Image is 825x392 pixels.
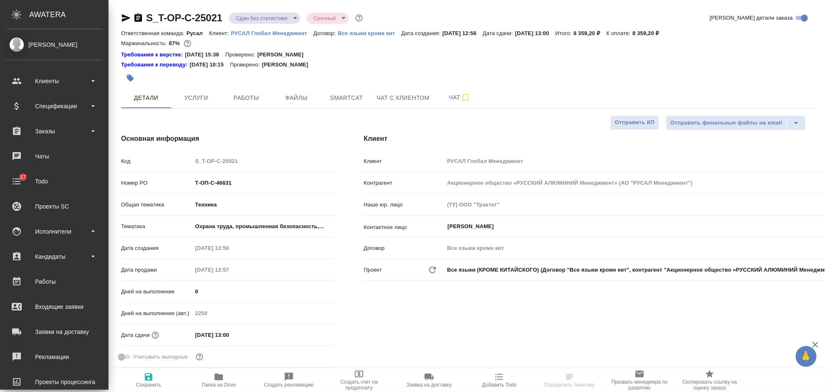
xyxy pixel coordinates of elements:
div: split button [666,115,806,130]
div: Охрана труда, промышленная безопасность, экология и стандартизация [192,219,334,234]
button: 🙏 [796,346,817,367]
p: [DATE] 10:15 [190,61,230,69]
input: Пустое поле [192,155,334,167]
a: Работы [2,271,106,292]
span: Добавить Todo [482,382,516,388]
a: S_T-OP-C-25021 [146,12,223,23]
p: Номер PO [121,179,192,187]
div: Todo [6,175,102,188]
h4: Основная информация [121,134,330,144]
a: Заявки на доставку [2,321,106,342]
span: Заявка на доставку [407,382,452,388]
div: Исполнители [6,225,102,238]
p: Наше юр. лицо [364,201,444,209]
div: Нажми, чтобы открыть папку с инструкцией [121,51,185,59]
div: Чаты [6,150,102,163]
div: Сдан без статистики [307,13,349,24]
button: Сдан без статистики [233,15,290,22]
span: Услуги [176,93,216,103]
span: Отправить КП [615,118,655,127]
p: Дата продажи [121,266,192,274]
input: ✎ Введи что-нибудь [192,285,334,298]
input: Пустое поле [192,307,334,319]
span: Чат [440,92,480,103]
button: Определить тематику [534,369,605,392]
p: Клиент [364,157,444,165]
button: Добавить тэг [121,69,139,87]
span: Призвать менеджера по развитию [610,379,670,391]
span: Скопировать ссылку на оценку заказа [680,379,740,391]
p: Русал [187,30,209,36]
button: Скопировать ссылку [133,13,143,23]
a: Требования к переводу: [121,61,190,69]
button: Заявка на доставку [394,369,464,392]
p: 8 359,20 ₽ [633,30,666,36]
div: Сдан без статистики [229,13,300,24]
a: Рекламации [2,346,106,367]
p: РУСАЛ Глобал Менеджмент [231,30,314,36]
p: Общая тематика [121,201,192,209]
button: Срочный [311,15,339,22]
p: Контрагент [364,179,444,187]
a: Чаты [2,146,106,167]
p: Дата создания: [401,30,442,36]
input: ✎ Введи что-нибудь [192,329,265,341]
p: Проверено: [225,51,258,59]
p: Контактное лицо [364,223,444,232]
span: Детали [126,93,166,103]
button: Сохранить [114,369,184,392]
p: Договор: [314,30,338,36]
a: 17Todo [2,171,106,192]
div: Рекламации [6,351,102,363]
span: Учитывать выходные [133,353,188,361]
button: Папка на Drive [184,369,254,392]
p: Маржинальность: [121,40,169,46]
p: [DATE] 13:00 [515,30,556,36]
span: 🙏 [799,348,813,365]
a: РУСАЛ Глобал Менеджмент [231,29,314,36]
p: [DATE] 12:56 [443,30,483,36]
svg: Подписаться [461,93,471,103]
button: Выбери, если сб и вс нужно считать рабочими днями для выполнения заказа. [194,351,205,362]
p: Клиент: [209,30,231,36]
h4: Клиент [364,134,816,144]
span: [PERSON_NAME] детали заказа [710,14,793,22]
span: Отправить финальные файлы на email [671,118,782,128]
a: Все языки кроме кит [338,29,401,36]
p: Проект [364,266,382,274]
span: Сохранить [136,382,161,388]
button: Создать рекламацию [254,369,324,392]
div: Клиенты [6,75,102,87]
p: Все языки кроме кит [338,30,401,36]
div: Работы [6,275,102,288]
p: Код [121,157,192,165]
button: Призвать менеджера по развитию [605,369,675,392]
span: Работы [226,93,266,103]
button: Если добавить услуги и заполнить их объемом, то дата рассчитается автоматически [150,330,161,341]
p: Итого: [555,30,573,36]
button: Добавить Todo [464,369,534,392]
div: Входящие заявки [6,300,102,313]
button: Скопировать ссылку на оценку заказа [675,369,745,392]
div: Заявки на доставку [6,326,102,338]
p: Дата сдачи: [483,30,515,36]
button: Отправить КП [610,115,659,130]
a: Входящие заявки [2,296,106,317]
span: Определить тематику [544,382,595,388]
p: Дата создания [121,244,192,252]
span: Создать счет на предоплату [329,379,389,391]
p: [PERSON_NAME] [262,61,314,69]
p: Договор [364,244,444,252]
p: [PERSON_NAME] [257,51,310,59]
span: Smartcat [326,93,367,103]
p: 8 359,20 ₽ [574,30,607,36]
p: Проверено: [230,61,262,69]
div: Проекты SC [6,200,102,213]
p: Ответственная команда: [121,30,187,36]
a: Проекты SC [2,196,106,217]
p: Дней на выполнение (авт.) [121,309,192,318]
p: Дней на выполнение [121,288,192,296]
div: [PERSON_NAME] [6,40,102,49]
button: Доп статусы указывают на важность/срочность заказа [354,13,364,23]
p: К оплате: [606,30,633,36]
